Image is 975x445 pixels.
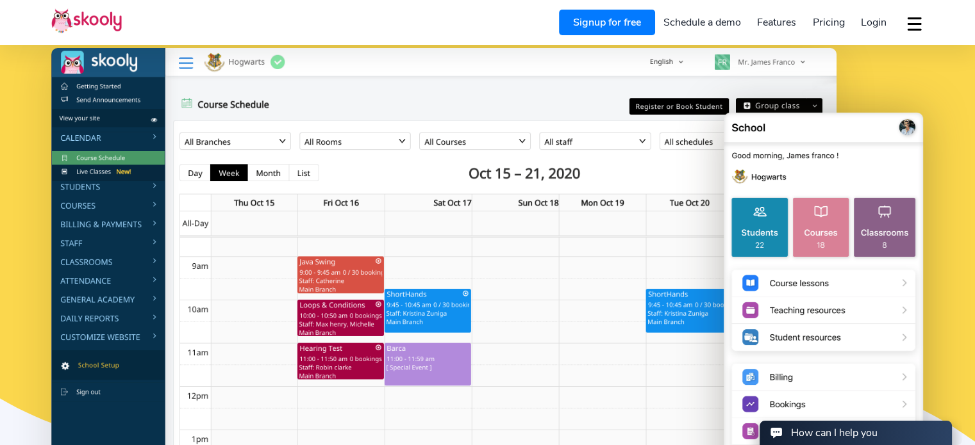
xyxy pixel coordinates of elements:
[905,9,924,38] button: dropdown menu
[861,15,887,29] span: Login
[655,12,749,33] a: Schedule a demo
[853,12,895,33] a: Login
[804,12,853,33] a: Pricing
[51,8,122,33] img: Skooly
[749,12,804,33] a: Features
[559,10,655,35] a: Signup for free
[813,15,845,29] span: Pricing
